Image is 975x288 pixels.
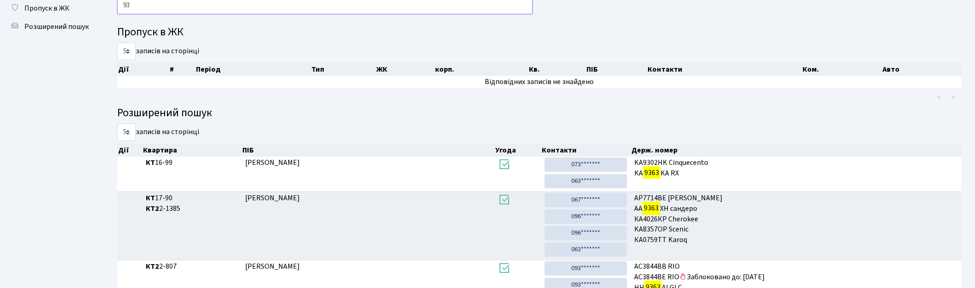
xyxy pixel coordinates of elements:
th: # [169,63,195,76]
span: Пропуск в ЖК [24,3,69,13]
span: 16-99 [146,158,238,168]
th: Період [195,63,310,76]
b: КТ [146,193,155,203]
label: записів на сторінці [117,124,199,141]
b: КТ2 [146,203,159,214]
th: Ком. [802,63,882,76]
b: КТ [146,158,155,168]
b: КТ2 [146,261,159,271]
select: записів на сторінці [117,124,136,141]
th: Кв. [528,63,585,76]
th: Тип [310,63,375,76]
span: [PERSON_NAME] [245,158,300,168]
th: ПІБ [241,144,494,157]
a: Розширений пошук [5,17,97,36]
td: Відповідних записів не знайдено [117,76,961,88]
h4: Пропуск в ЖК [117,26,961,39]
span: Розширений пошук [24,22,89,32]
th: Квартира [142,144,241,157]
th: Контакти [541,144,631,157]
span: АР7714ВЕ [PERSON_NAME] АА ХН сандеро КА4026КР Cherokee KA8357OP Scenic КА0759ТТ Karoq [634,193,958,245]
span: 17-90 2-1385 [146,193,238,214]
span: KA9302HK Cinquecento KA KA RX [634,158,958,179]
th: Дії [117,63,169,76]
span: [PERSON_NAME] [245,261,300,271]
th: Контакти [647,63,802,76]
span: 2-807 [146,261,238,272]
label: записів на сторінці [117,43,199,60]
mark: 9363 [642,202,660,215]
th: ЖК [375,63,434,76]
th: ПІБ [585,63,647,76]
select: записів на сторінці [117,43,136,60]
th: Дії [117,144,142,157]
span: [PERSON_NAME] [245,193,300,203]
th: корп. [434,63,528,76]
th: Авто [882,63,961,76]
th: Держ. номер [631,144,961,157]
th: Угода [494,144,541,157]
h4: Розширений пошук [117,107,961,120]
mark: 9363 [643,166,660,179]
